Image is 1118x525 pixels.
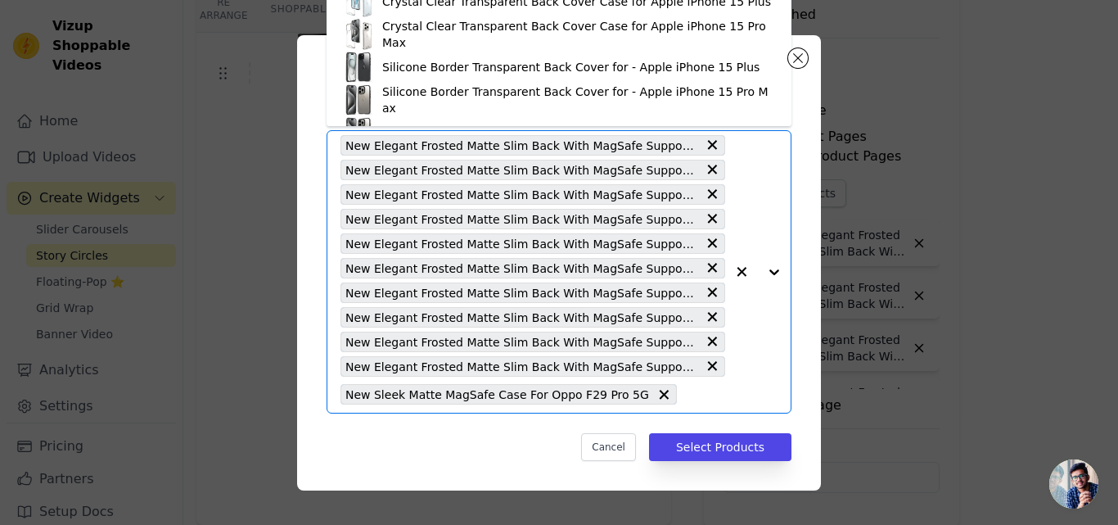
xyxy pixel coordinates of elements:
div: Open chat [1049,459,1098,509]
img: product thumbnail [343,18,376,51]
span: New Elegant Frosted Matte Slim Back With MagSafe Support Back Case For iQOO Neo 10 5G [345,333,697,351]
span: New Elegant Frosted Matte Slim Back With MagSafe Support Back Case For iQOO Z10x 5G [345,185,697,204]
div: Silicone Border Transparent Back Cover for - Apple iPhone 15 Pro Max [382,84,775,116]
button: Close modal [788,48,808,68]
div: Silicone Border Transparent Back Cover for - Apple iPhone 15 Pro [382,124,755,141]
img: product thumbnail [343,51,376,84]
span: New Elegant Frosted Matte Slim Back With MagSafe Support Back Case For Samsung F16 5G [345,161,697,179]
span: New Elegant Frosted Matte Slim Back With MagSafe Support Back Case For Samsung M16 5G [345,234,697,253]
button: Cancel [581,433,636,461]
div: Crystal Clear Transparent Back Cover Case for Apple iPhone 15 Pro Max [382,18,775,51]
span: New Elegant Frosted Matte Slim Back With MagSafe Support Back Case For iQOO Z10 5G [345,308,697,327]
span: New Elegant Frosted Matte Slim Back With MagSafe Support Back Case For OnePlus Nord 2T 5G [345,357,697,376]
img: product thumbnail [343,84,376,116]
span: New Elegant Frosted Matte Slim Back With MagSafe Support Back Case For Oppo Find X8 5G [345,136,697,155]
span: New Elegant Frosted Matte Slim Back With MagSafe Support Back Case For Vivo T4 5G [345,283,697,302]
img: product thumbnail [343,116,376,149]
button: Select Products [649,433,791,461]
div: Silicone Border Transparent Back Cover for - Apple iPhone 15 Plus [382,59,760,75]
span: New Sleek Matte MagSafe Case For Oppo F29 Pro 5G [345,385,649,404]
span: New Elegant Frosted Matte Slim Back With MagSafe Support Back Case For OnePlus 13S 5G [345,259,697,278]
span: New Elegant Frosted Matte Slim Back With MagSafe Support Back Case For Vivo T4x 5G [345,210,697,229]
